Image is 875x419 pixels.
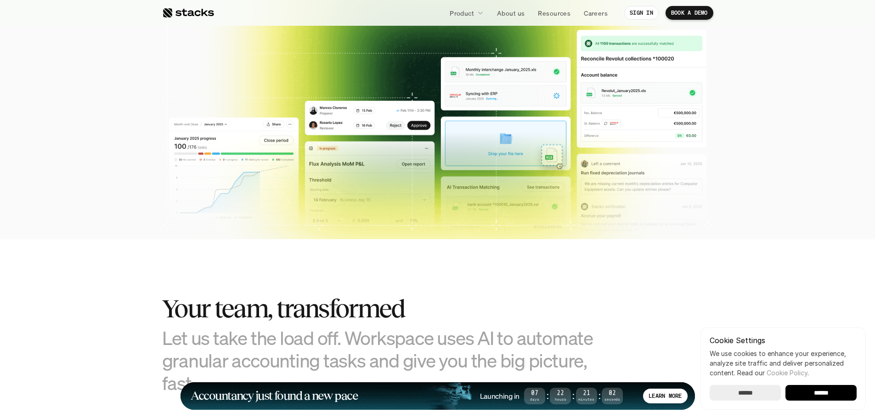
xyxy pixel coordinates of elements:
span: 02 [602,391,623,396]
h3: Let us take the load off. Workspace uses AI to automate granular accounting tasks and give you th... [162,327,621,395]
strong: : [597,390,602,401]
span: 22 [550,391,571,396]
p: Product [450,8,474,18]
p: SIGN IN [630,10,653,16]
p: LEARN MORE [649,393,682,399]
p: About us [497,8,525,18]
a: BOOK A DEMO [666,6,713,20]
p: We use cookies to enhance your experience, analyze site traffic and deliver personalized content. [710,349,857,378]
strong: : [571,390,576,401]
span: Read our . [737,369,809,377]
span: 21 [576,391,597,396]
p: Cookie Settings [710,337,857,344]
p: Careers [584,8,608,18]
strong: : [545,390,550,401]
a: Resources [532,5,576,21]
span: Hours [550,398,571,401]
a: About us [491,5,530,21]
h4: Launching in [480,391,519,401]
p: BOOK A DEMO [671,10,708,16]
a: Cookie Policy [767,369,807,377]
span: Seconds [602,398,623,401]
a: Careers [578,5,613,21]
span: 07 [524,391,545,396]
a: Privacy Policy [108,213,149,219]
span: Days [524,398,545,401]
span: Minutes [576,398,597,401]
h1: Accountancy just found a new pace [191,390,358,401]
a: Accountancy just found a new paceLaunching in07Days:22Hours:21Minutes:02SecondsLEARN MORE [181,382,695,410]
h2: Your team, transformed [162,294,621,323]
p: Resources [538,8,570,18]
a: SIGN IN [624,6,659,20]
